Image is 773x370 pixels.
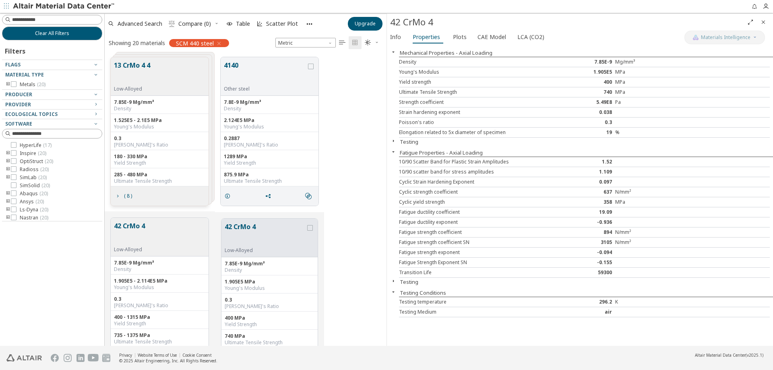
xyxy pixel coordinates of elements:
[13,2,116,10] img: Altair Material Data Center
[225,321,314,328] div: Yield Strength
[114,172,205,178] div: 285 - 480 MPa
[615,239,677,246] div: N/mm²
[400,149,483,156] button: Fatigue Properties - Axial Loading
[554,129,616,136] div: 19
[554,109,616,116] div: 0.038
[225,339,314,346] div: Ultimate Tensile Strength
[114,314,205,320] div: 400 - 1315 MPa
[114,60,150,86] button: 13 CrMo 4 4
[615,199,677,205] div: MPa
[390,31,401,43] span: Info
[20,174,47,181] span: SimLab
[5,174,11,181] i: toogle group
[615,69,677,75] div: MPa
[302,188,318,204] button: Similar search
[224,124,315,130] div: Young's Modulus
[348,17,382,31] button: Upgrade
[615,59,677,65] div: Mg/mm³
[224,160,315,166] div: Yield Strength
[225,260,314,267] div: 7.85E-9 Mg/mm³
[684,31,765,44] button: AI CopilotMaterials Intelligence
[224,135,315,142] div: 0.2887
[554,159,616,165] div: 1.52
[387,289,400,295] button: Close
[400,138,418,145] button: Testing
[114,124,205,130] div: Young's Modulus
[399,239,554,246] div: Fatigue strength coefficient SN
[554,249,616,256] div: -0.094
[225,297,314,303] div: 0.3
[554,209,616,215] div: 19.09
[105,51,386,346] div: grid
[695,352,763,358] div: (v2025.1)
[225,315,314,321] div: 400 MPa
[224,142,315,148] div: [PERSON_NAME]'s Ratio
[119,358,217,364] div: © 2025 Altair Engineering, Inc. All Rights Reserved.
[114,246,145,253] div: Low-Alloyed
[554,269,616,276] div: 59300
[615,299,677,305] div: K
[224,117,315,124] div: 2.124E5 MPa
[38,150,46,157] span: ( 20 )
[221,188,238,204] button: Details
[554,189,616,195] div: 637
[109,39,165,47] div: Showing 20 materials
[477,31,506,43] span: CAE Model
[178,21,211,27] span: Compare (0)
[349,36,362,49] button: Tile View
[225,285,314,291] div: Young's Modulus
[399,79,554,85] div: Yield strength
[5,150,11,157] i: toogle group
[224,99,315,105] div: 7.8E-9 Mg/mm³
[399,269,554,276] div: Transition Life
[399,309,554,315] div: Testing Medium
[615,99,677,105] div: Pa
[399,169,554,175] div: 10/90 scatter band for stress amplitudes
[114,135,205,142] div: 0.3
[362,36,382,49] button: Theme
[176,39,214,47] span: SCM 440 steel
[517,31,544,43] span: LCA (CO2)
[453,31,467,43] span: Plots
[169,21,175,27] i: 
[400,278,418,285] button: Testing
[692,34,699,41] img: AI Copilot
[2,100,102,110] button: Provider
[40,214,48,221] span: ( 20 )
[236,21,250,27] span: Table
[387,138,400,144] button: Close
[261,188,278,204] button: Share
[387,49,400,55] button: Close
[225,333,314,339] div: 740 MPa
[182,352,212,358] a: Cookie Consent
[554,59,616,65] div: 7.85E-9
[114,99,205,105] div: 7.85E-9 Mg/mm³
[5,101,31,108] span: Provider
[35,30,69,37] span: Clear All Filters
[365,39,371,46] i: 
[20,198,44,205] span: Ansys
[114,332,205,339] div: 735 - 1375 MPa
[554,309,616,315] div: air
[224,172,315,178] div: 875.9 MPa
[5,61,21,68] span: Flags
[554,299,616,305] div: 296.2
[701,34,750,41] span: Materials Intelligence
[2,40,29,60] div: Filters
[554,99,616,105] div: 5.49E8
[41,182,50,189] span: ( 20 )
[399,229,554,236] div: Fatigue strength coefficient
[114,178,205,184] div: Ultimate Tensile Strength
[111,188,136,204] button: ( 8 )
[224,105,315,112] div: Density
[390,16,744,29] div: 42 CrMo 4
[2,119,102,129] button: Software
[114,278,205,284] div: 1.905E5 - 2.114E5 MPa
[114,221,145,246] button: 42 CrMo 4
[266,21,298,27] span: Scatter Plot
[118,21,162,27] span: Advanced Search
[114,260,205,266] div: 7.85E-9 Mg/mm³
[5,166,11,173] i: toogle group
[387,149,400,155] button: Close
[339,39,345,46] i: 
